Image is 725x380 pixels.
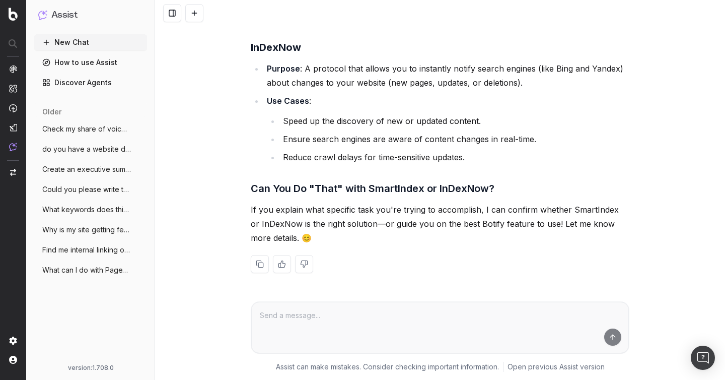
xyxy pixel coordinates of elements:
a: How to use Assist [34,54,147,71]
span: What can I do with PageWorkers to ensure [42,265,131,275]
button: Create an executive summary for Unranked [34,161,147,177]
li: : [264,94,629,164]
li: Speed up the discovery of new or updated content. [280,114,629,128]
h1: Assist [51,8,78,22]
span: do you have a website description saved [42,144,131,154]
button: Why is my site getting fewer visitors la [34,222,147,238]
button: Assist [38,8,143,22]
strong: Use Cases [267,96,309,106]
span: Check my share of voice on the keyword " [42,124,131,134]
span: What keywords does this page rank for [42,205,131,215]
img: Botify logo [9,8,18,21]
div: Open Intercom Messenger [691,346,715,370]
img: Setting [9,337,17,345]
strong: InDexNow [251,41,301,53]
strong: Purpose [267,64,300,74]
span: Why is my site getting fewer visitors la [42,225,131,235]
li: Reduce crawl delays for time-sensitive updates. [280,150,629,164]
button: Check my share of voice on the keyword " [34,121,147,137]
span: Could you please write two SEO-optimized [42,184,131,195]
button: Find me internal linking opportunities f [34,242,147,258]
a: Open previous Assist version [507,362,605,372]
img: Assist [38,10,47,20]
img: Studio [9,123,17,132]
img: Analytics [9,65,17,73]
button: New Chat [34,34,147,50]
img: My account [9,356,17,364]
img: Activation [9,104,17,112]
button: Could you please write two SEO-optimized [34,181,147,198]
span: Find me internal linking opportunities f [42,245,131,255]
span: older [42,107,61,117]
h3: Can You Do "That" with SmartIndex or InDexNow? [251,180,629,197]
img: Intelligence [9,84,17,93]
button: What can I do with PageWorkers to ensure [34,262,147,278]
img: Assist [9,143,17,151]
p: If you explain what specific task you're trying to accomplish, I can confirm whether SmartIndex o... [251,203,629,245]
span: Create an executive summary for Unranked [42,164,131,174]
button: What keywords does this page rank for [34,202,147,218]
a: Discover Agents [34,75,147,91]
div: version: 1.708.0 [38,364,143,372]
img: Switch project [10,169,16,176]
p: Assist can make mistakes. Consider checking important information. [276,362,499,372]
li: : A protocol that allows you to instantly notify search engines (like Bing and Yandex) about chan... [264,61,629,90]
button: do you have a website description saved [34,141,147,157]
li: Ensure search engines are aware of content changes in real-time. [280,132,629,146]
